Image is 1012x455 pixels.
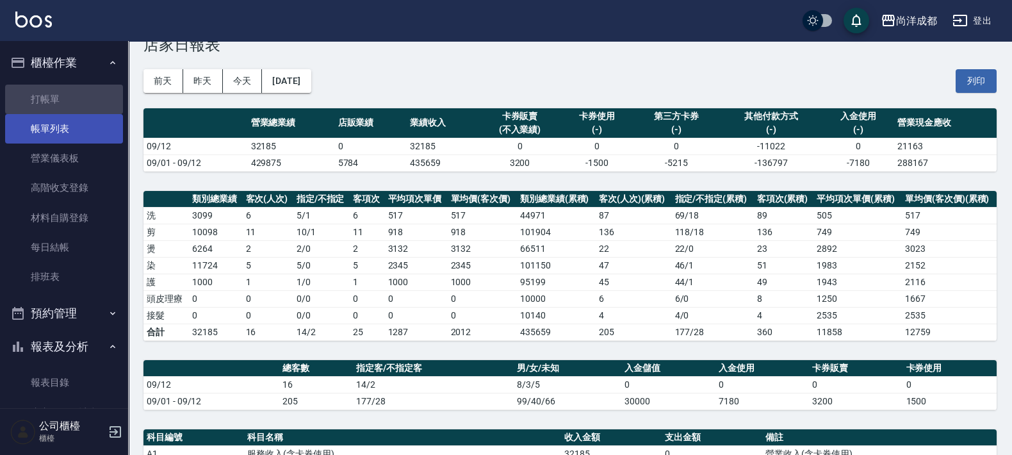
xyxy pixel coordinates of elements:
td: 25 [350,324,384,340]
td: 6 [596,290,672,307]
td: 11724 [189,257,242,274]
th: 客項次 [350,191,384,208]
td: 32185 [248,138,335,154]
td: 10000 [517,290,596,307]
td: 69 / 18 [672,207,754,224]
td: 918 [448,224,517,240]
button: 報表及分析 [5,330,123,363]
div: (-) [826,123,891,136]
td: 8/3/5 [514,376,621,393]
th: 營業總業績 [248,108,335,138]
button: 列印 [956,69,997,93]
td: 1 / 0 [293,274,350,290]
td: 合計 [143,324,189,340]
td: 505 [813,207,902,224]
button: 今天 [223,69,263,93]
th: 卡券使用 [903,360,997,377]
th: 平均項次單價(累積) [813,191,902,208]
td: 4 [754,307,814,324]
button: 前天 [143,69,183,93]
td: 205 [279,393,353,409]
td: 0 [633,138,720,154]
td: 177/28 [672,324,754,340]
button: [DATE] [262,69,311,93]
a: 帳單列表 [5,114,123,144]
button: save [844,8,869,33]
td: 0 [243,307,293,324]
td: 1667 [902,290,997,307]
button: 櫃檯作業 [5,46,123,79]
img: Logo [15,12,52,28]
img: Person [10,419,36,445]
td: 染 [143,257,189,274]
th: 指定客/不指定客 [353,360,514,377]
td: 5 [243,257,293,274]
th: 支出金額 [662,429,762,446]
td: 09/12 [143,138,248,154]
table: a dense table [143,108,997,172]
td: 5784 [335,154,407,171]
td: 14/2 [353,376,514,393]
td: 0 [385,290,448,307]
td: 5 [350,257,384,274]
td: 8 [754,290,814,307]
td: 接髮 [143,307,189,324]
th: 平均項次單價 [385,191,448,208]
td: 1 [243,274,293,290]
th: 科目名稱 [244,429,561,446]
td: 11858 [813,324,902,340]
td: 177/28 [353,393,514,409]
div: (-) [636,123,717,136]
th: 總客數 [279,360,353,377]
td: 22 [596,240,672,257]
th: 客次(人次) [243,191,293,208]
div: 卡券販賣 [482,110,558,123]
button: 尚洋成都 [876,8,942,34]
a: 打帳單 [5,85,123,114]
td: 101904 [517,224,596,240]
td: 87 [596,207,672,224]
th: 科目編號 [143,429,244,446]
td: 0 [335,138,407,154]
th: 業績收入 [407,108,478,138]
td: 16 [243,324,293,340]
td: 護 [143,274,189,290]
td: 14/2 [293,324,350,340]
td: 101150 [517,257,596,274]
td: 12759 [902,324,997,340]
button: 昨天 [183,69,223,93]
button: 登出 [947,9,997,33]
td: 2116 [902,274,997,290]
td: 11 [243,224,293,240]
td: 95199 [517,274,596,290]
th: 單均價(客次價) [448,191,517,208]
td: 3200 [478,154,561,171]
td: 21163 [894,138,997,154]
td: 0 [621,376,715,393]
th: 類別總業績(累積) [517,191,596,208]
td: 749 [813,224,902,240]
td: 45 [596,274,672,290]
td: 洗 [143,207,189,224]
p: 櫃檯 [39,433,104,444]
td: 32185 [407,138,478,154]
th: 客次(人次)(累積) [596,191,672,208]
td: 1500 [903,393,997,409]
td: 5 / 1 [293,207,350,224]
td: 2012 [448,324,517,340]
td: 30000 [621,393,715,409]
th: 指定/不指定 [293,191,350,208]
th: 店販業績 [335,108,407,138]
td: 10 / 1 [293,224,350,240]
td: 09/01 - 09/12 [143,154,248,171]
th: 入金使用 [715,360,809,377]
td: 2345 [448,257,517,274]
td: 66511 [517,240,596,257]
div: (-) [723,123,819,136]
a: 報表目錄 [5,368,123,397]
td: 435659 [517,324,596,340]
div: (-) [564,123,630,136]
th: 單均價(客次價)(累積) [902,191,997,208]
a: 材料自購登錄 [5,203,123,233]
td: 0 [448,290,517,307]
